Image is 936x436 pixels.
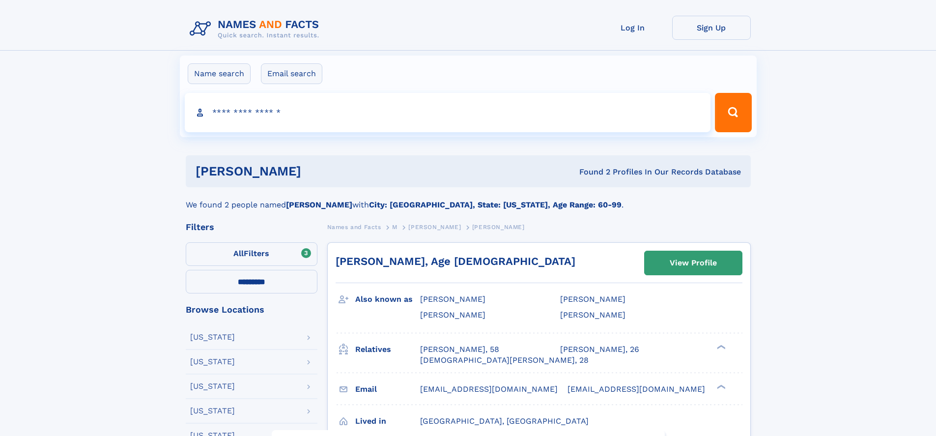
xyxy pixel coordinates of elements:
div: We found 2 people named with . [186,187,751,211]
a: Sign Up [672,16,751,40]
div: Found 2 Profiles In Our Records Database [440,167,741,177]
span: [PERSON_NAME] [472,224,525,231]
b: [PERSON_NAME] [286,200,352,209]
h1: [PERSON_NAME] [196,165,440,177]
a: View Profile [645,251,742,275]
span: All [233,249,244,258]
div: ❯ [714,344,726,350]
label: Filters [186,242,317,266]
a: [PERSON_NAME] [408,221,461,233]
div: [US_STATE] [190,333,235,341]
img: Logo Names and Facts [186,16,327,42]
a: M [392,221,397,233]
span: [PERSON_NAME] [560,294,625,304]
span: M [392,224,397,231]
h3: Email [355,381,420,398]
h3: Also known as [355,291,420,308]
a: [PERSON_NAME], Age [DEMOGRAPHIC_DATA] [336,255,575,267]
h3: Lived in [355,413,420,430]
div: Filters [186,223,317,232]
div: ❯ [714,383,726,390]
b: City: [GEOGRAPHIC_DATA], State: [US_STATE], Age Range: 60-99 [369,200,622,209]
input: search input [185,93,711,132]
div: Browse Locations [186,305,317,314]
a: [PERSON_NAME], 58 [420,344,499,355]
div: [US_STATE] [190,358,235,366]
label: Name search [188,63,251,84]
a: Names and Facts [327,221,381,233]
span: [PERSON_NAME] [560,310,625,320]
span: [EMAIL_ADDRESS][DOMAIN_NAME] [567,384,705,394]
h3: Relatives [355,341,420,358]
a: Log In [594,16,672,40]
span: [PERSON_NAME] [420,294,485,304]
span: [EMAIL_ADDRESS][DOMAIN_NAME] [420,384,558,394]
span: [PERSON_NAME] [408,224,461,231]
span: [PERSON_NAME] [420,310,485,320]
button: Search Button [715,93,751,132]
label: Email search [261,63,322,84]
div: View Profile [670,252,717,274]
span: [GEOGRAPHIC_DATA], [GEOGRAPHIC_DATA] [420,416,589,426]
div: [US_STATE] [190,407,235,415]
a: [PERSON_NAME], 26 [560,344,639,355]
a: [DEMOGRAPHIC_DATA][PERSON_NAME], 28 [420,355,589,366]
div: [US_STATE] [190,382,235,390]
